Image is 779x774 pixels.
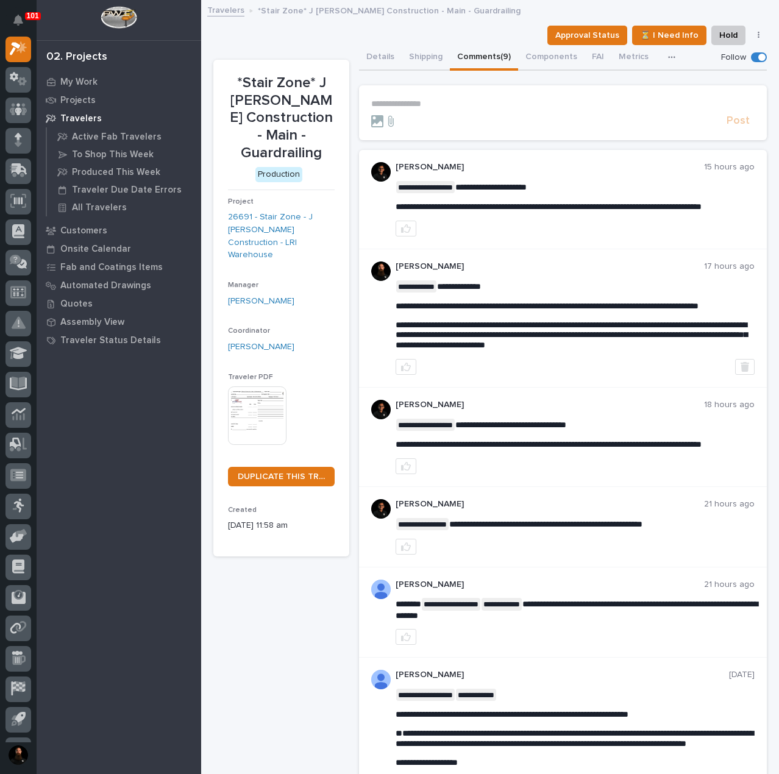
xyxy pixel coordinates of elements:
[396,458,416,474] button: like this post
[228,374,273,381] span: Traveler PDF
[396,499,704,509] p: [PERSON_NAME]
[722,114,755,128] button: Post
[704,580,755,590] p: 21 hours ago
[60,77,98,88] p: My Work
[37,73,201,91] a: My Work
[704,261,755,272] p: 17 hours ago
[719,28,738,43] span: Hold
[396,580,704,590] p: [PERSON_NAME]
[37,331,201,349] a: Traveler Status Details
[640,28,699,43] span: ⏳ I Need Info
[396,629,416,645] button: like this post
[228,506,257,514] span: Created
[371,499,391,519] img: 1cuUYOxSRWZudHgABrOC
[60,299,93,310] p: Quotes
[228,211,335,261] a: 26691 - Stair Zone - J [PERSON_NAME] Construction - LRI Warehouse
[238,472,325,481] span: DUPLICATE THIS TRAVELER
[60,225,107,236] p: Customers
[255,167,302,182] div: Production
[258,3,521,16] p: *Stair Zone* J [PERSON_NAME] Construction - Main - Guardrailing
[735,359,755,375] button: Delete post
[371,580,391,599] img: AOh14GhUnP333BqRmXh-vZ-TpYZQaFVsuOFmGre8SRZf2A=s96-c
[228,198,254,205] span: Project
[704,499,755,509] p: 21 hours ago
[47,181,201,198] a: Traveler Due Date Errors
[5,7,31,33] button: Notifications
[228,327,270,335] span: Coordinator
[47,163,201,180] a: Produced This Week
[402,45,450,71] button: Shipping
[37,313,201,331] a: Assembly View
[47,128,201,145] a: Active Fab Travelers
[47,199,201,216] a: All Travelers
[37,294,201,313] a: Quotes
[727,114,750,128] span: Post
[37,109,201,127] a: Travelers
[371,670,391,689] img: AOh14GhUnP333BqRmXh-vZ-TpYZQaFVsuOFmGre8SRZf2A=s96-c
[632,26,706,45] button: ⏳ I Need Info
[60,335,161,346] p: Traveler Status Details
[37,240,201,258] a: Onsite Calendar
[396,221,416,236] button: like this post
[60,244,131,255] p: Onsite Calendar
[72,132,162,143] p: Active Fab Travelers
[396,539,416,555] button: like this post
[60,113,102,124] p: Travelers
[547,26,627,45] button: Approval Status
[60,262,163,273] p: Fab and Coatings Items
[396,670,729,680] p: [PERSON_NAME]
[228,519,335,532] p: [DATE] 11:58 am
[228,295,294,308] a: [PERSON_NAME]
[518,45,585,71] button: Components
[37,258,201,276] a: Fab and Coatings Items
[5,742,31,768] button: users-avatar
[729,670,755,680] p: [DATE]
[27,12,39,20] p: 101
[371,261,391,281] img: zmKUmRVDQjmBLfnAs97p
[228,282,258,289] span: Manager
[101,6,137,29] img: Workspace Logo
[207,2,244,16] a: Travelers
[72,185,182,196] p: Traveler Due Date Errors
[46,51,107,64] div: 02. Projects
[396,359,416,375] button: like this post
[72,167,160,178] p: Produced This Week
[396,400,704,410] p: [PERSON_NAME]
[396,261,704,272] p: [PERSON_NAME]
[72,149,154,160] p: To Shop This Week
[15,15,31,34] div: Notifications101
[555,28,619,43] span: Approval Status
[359,45,402,71] button: Details
[228,341,294,353] a: [PERSON_NAME]
[60,95,96,106] p: Projects
[711,26,745,45] button: Hold
[60,317,124,328] p: Assembly View
[704,400,755,410] p: 18 hours ago
[585,45,611,71] button: FAI
[611,45,656,71] button: Metrics
[72,202,127,213] p: All Travelers
[37,276,201,294] a: Automated Drawings
[228,467,335,486] a: DUPLICATE THIS TRAVELER
[704,162,755,172] p: 15 hours ago
[60,280,151,291] p: Automated Drawings
[37,91,201,109] a: Projects
[37,221,201,240] a: Customers
[228,74,335,162] p: *Stair Zone* J [PERSON_NAME] Construction - Main - Guardrailing
[396,162,704,172] p: [PERSON_NAME]
[371,162,391,182] img: 1cuUYOxSRWZudHgABrOC
[47,146,201,163] a: To Shop This Week
[721,52,746,63] p: Follow
[450,45,518,71] button: Comments (9)
[371,400,391,419] img: 1cuUYOxSRWZudHgABrOC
